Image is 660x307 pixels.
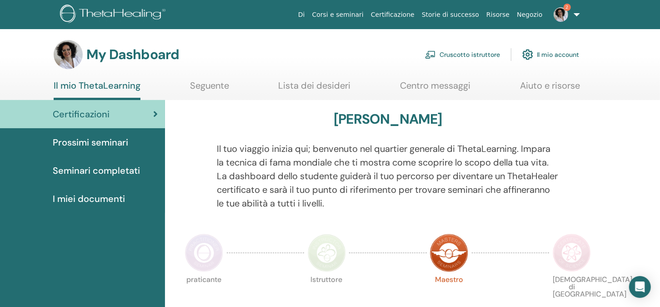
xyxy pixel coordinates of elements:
img: logo.png [60,5,169,25]
img: Certificate of Science [553,234,591,272]
a: Il mio account [522,45,579,65]
p: Il tuo viaggio inizia qui; benvenuto nel quartier generale di ThetaLearning. Impara la tecnica di... [217,142,559,210]
a: Storie di successo [418,6,483,23]
img: default.jpg [554,7,568,22]
a: Lista dei desideri [279,80,351,98]
h3: [PERSON_NAME] [334,111,442,127]
a: Risorse [483,6,513,23]
h3: My Dashboard [86,46,179,63]
a: Corsi e seminari [309,6,367,23]
span: Certificazioni [53,107,110,121]
img: Practitioner [185,234,223,272]
img: default.jpg [54,40,83,69]
a: Cruscotto istruttore [425,45,500,65]
a: Il mio ThetaLearning [54,80,140,100]
a: Seguente [190,80,229,98]
a: Aiuto e risorse [520,80,580,98]
span: 2 [564,4,571,11]
a: Negozio [513,6,546,23]
a: Certificazione [367,6,418,23]
img: Instructor [308,234,346,272]
img: Master [430,234,468,272]
span: Seminari completati [53,164,140,177]
a: Di [295,6,309,23]
img: chalkboard-teacher.svg [425,50,436,59]
span: Prossimi seminari [53,136,128,149]
img: cog.svg [522,47,533,62]
div: Open Intercom Messenger [629,276,651,298]
a: Centro messaggi [400,80,470,98]
span: I miei documenti [53,192,125,206]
